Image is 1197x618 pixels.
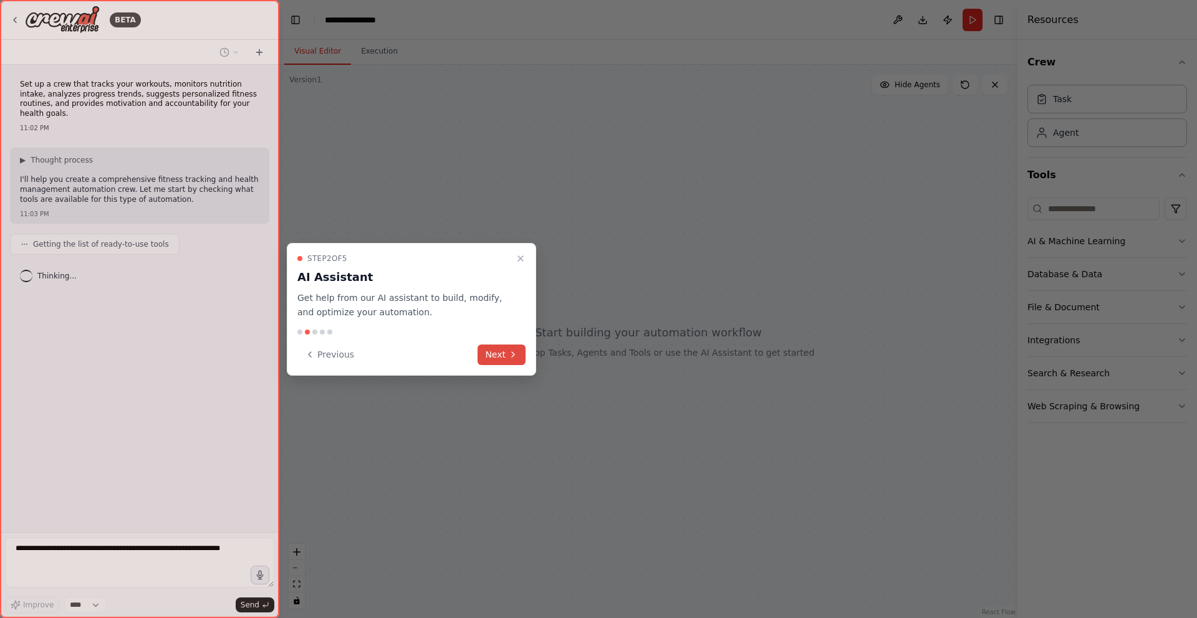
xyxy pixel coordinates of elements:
p: Get help from our AI assistant to build, modify, and optimize your automation. [297,291,511,320]
button: Previous [297,345,362,365]
span: Step 2 of 5 [307,254,347,264]
button: Next [478,345,526,365]
button: Hide left sidebar [287,11,304,29]
h3: AI Assistant [297,269,511,286]
button: Close walkthrough [513,251,528,266]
